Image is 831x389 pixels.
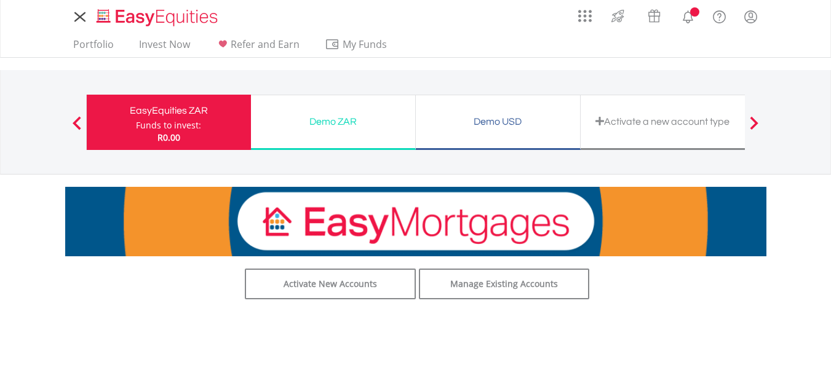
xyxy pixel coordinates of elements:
span: R0.00 [157,132,180,143]
div: Demo USD [423,113,573,130]
a: Portfolio [68,38,119,57]
span: My Funds [325,36,405,52]
img: EasyMortage Promotion Banner [65,187,766,256]
a: Notifications [672,3,704,28]
div: Activate a new account type [588,113,738,130]
a: Manage Existing Accounts [419,269,590,299]
a: Vouchers [636,3,672,26]
img: EasyEquities_Logo.png [94,7,223,28]
div: EasyEquities ZAR [94,102,244,119]
a: Refer and Earn [210,38,304,57]
a: AppsGrid [570,3,600,23]
span: Refer and Earn [231,37,300,51]
a: Home page [92,3,223,28]
img: vouchers-v2.svg [644,6,664,26]
img: grid-menu-icon.svg [578,9,592,23]
img: thrive-v2.svg [608,6,628,26]
div: Funds to invest: [136,119,201,132]
div: Demo ZAR [258,113,408,130]
a: Invest Now [134,38,195,57]
a: Activate New Accounts [245,269,416,299]
a: My Profile [735,3,766,30]
a: FAQ's and Support [704,3,735,28]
